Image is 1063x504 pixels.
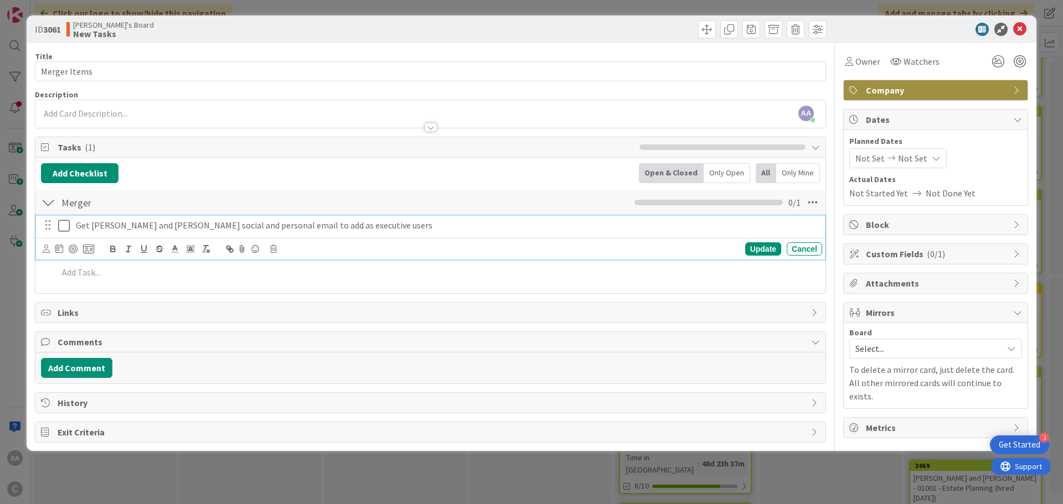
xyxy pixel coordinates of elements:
span: Not Done Yet [926,186,976,200]
span: Custom Fields [866,247,1008,261]
div: 3 [1039,433,1049,443]
span: Attachments [866,277,1008,290]
div: All [756,163,776,183]
span: Not Set [855,152,885,165]
span: Block [866,218,1008,231]
div: Get Started [999,439,1040,450]
span: Mirrors [866,306,1008,319]
span: History [58,396,806,409]
span: Company [866,84,1008,97]
span: 0 / 1 [788,196,801,209]
label: Title [35,51,53,61]
input: type card name here... [35,61,826,81]
span: Exit Criteria [58,425,806,439]
p: To delete a mirror card, just delete the card. All other mirrored cards will continue to exists. [849,363,1022,403]
button: Add Checklist [41,163,118,183]
span: Dates [866,113,1008,126]
span: Links [58,306,806,319]
span: Planned Dates [849,136,1022,147]
input: Add Checklist... [58,193,307,212]
b: New Tasks [73,29,154,38]
div: Update [745,242,781,256]
div: Open Get Started checklist, remaining modules: 3 [990,435,1049,454]
span: AA [798,106,814,121]
span: Metrics [866,421,1008,434]
span: Select... [855,341,997,356]
b: 3061 [43,24,61,35]
div: Open & Closed [639,163,704,183]
span: Description [35,90,78,100]
span: ID [35,23,61,36]
span: ( 0/1 ) [927,248,945,259]
button: Add Comment [41,358,112,378]
span: Not Started Yet [849,186,908,200]
span: [PERSON_NAME]'s Board [73,20,154,29]
p: Get [PERSON_NAME] and [PERSON_NAME] social and personal email to add as executive users [76,219,818,232]
span: Owner [855,55,880,68]
span: Tasks [58,141,634,154]
span: Board [849,329,872,336]
span: Actual Dates [849,174,1022,185]
span: Support [23,2,50,15]
div: Only Open [704,163,750,183]
span: Comments [58,335,806,349]
span: Watchers [904,55,940,68]
div: Cancel [787,242,822,256]
span: Not Set [898,152,927,165]
span: ( 1 ) [85,142,95,153]
div: Only Mine [776,163,820,183]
